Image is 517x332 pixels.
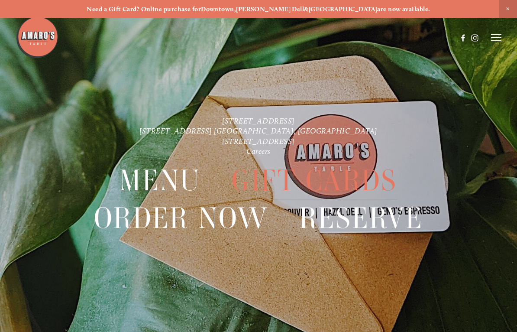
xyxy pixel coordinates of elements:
[201,5,234,13] a: Downtown
[309,5,378,13] a: [GEOGRAPHIC_DATA]
[222,116,295,125] a: [STREET_ADDRESS]
[304,5,308,13] strong: &
[299,199,423,237] a: Reserve
[16,16,59,59] img: Amaro's Table
[222,137,295,146] a: [STREET_ADDRESS]
[234,5,236,13] strong: ,
[246,146,271,156] a: Careers
[232,162,397,199] a: Gift Cards
[377,5,430,13] strong: are now available.
[236,5,304,13] a: [PERSON_NAME] Dell
[94,199,268,237] a: Order Now
[120,162,200,199] a: Menu
[139,126,378,135] a: [STREET_ADDRESS] [GEOGRAPHIC_DATA], [GEOGRAPHIC_DATA]
[87,5,201,13] strong: Need a Gift Card? Online purchase for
